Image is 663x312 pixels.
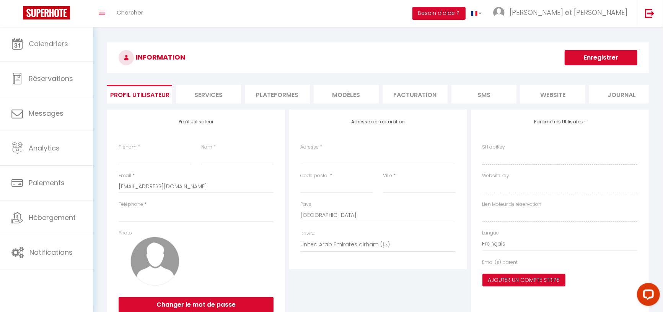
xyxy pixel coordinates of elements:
img: Super Booking [23,6,70,19]
label: Email [119,172,131,179]
img: ... [493,7,505,18]
h3: INFORMATION [107,42,649,73]
label: Pays [300,201,311,208]
span: Calendriers [29,39,68,48]
img: logout [645,8,655,18]
li: SMS [451,85,516,103]
label: SH apiKey [482,144,505,151]
label: Prénom [119,144,137,151]
label: Téléphone [119,201,143,208]
label: Adresse [300,144,319,151]
label: Code postal [300,172,329,179]
span: Réservations [29,74,73,83]
iframe: LiveChat chat widget [631,280,663,312]
label: Photo [119,230,132,237]
label: Email(s) parent [482,259,518,266]
span: Messages [29,108,64,118]
button: Enregistrer [565,50,637,65]
img: avatar.png [130,237,179,286]
li: Profil Utilisateur [107,85,172,103]
li: Plateformes [245,85,310,103]
button: Ajouter un compte Stripe [482,274,565,287]
button: Besoin d'aide ? [412,7,466,20]
li: website [520,85,585,103]
li: Services [176,85,241,103]
h4: Adresse de facturation [300,119,455,124]
label: Devise [300,230,316,238]
label: Nom [201,144,212,151]
label: Website key [482,172,510,179]
span: Notifications [29,247,73,257]
span: Analytics [29,143,60,153]
label: Langue [482,230,499,237]
span: Chercher [117,8,143,16]
li: Facturation [383,85,448,103]
span: [PERSON_NAME] et [PERSON_NAME] [510,8,627,17]
span: Hébergement [29,213,76,222]
h4: Profil Utilisateur [119,119,274,124]
h4: Paramètres Utilisateur [482,119,637,124]
li: Journal [589,85,654,103]
span: Paiements [29,178,65,188]
li: MODÈLES [314,85,379,103]
label: Ville [383,172,392,179]
label: Lien Moteur de réservation [482,201,542,208]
